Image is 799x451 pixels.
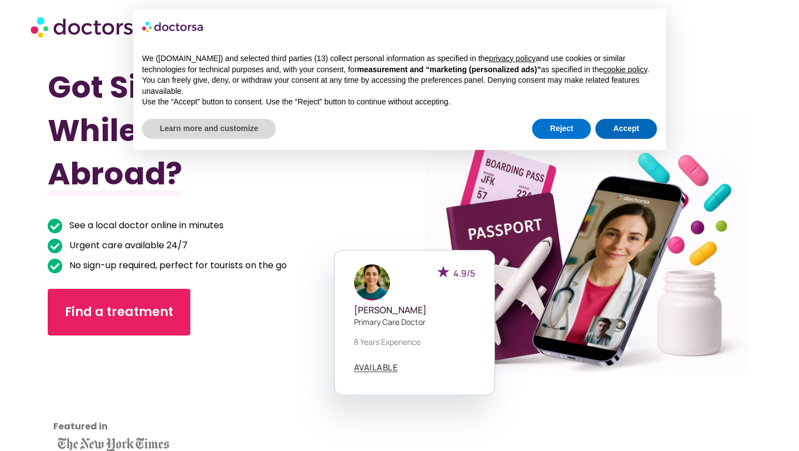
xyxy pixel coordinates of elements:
button: Reject [532,119,591,139]
span: No sign-up required, perfect for tourists on the go [67,258,287,273]
p: You can freely give, deny, or withdraw your consent at any time by accessing the preferences pane... [142,75,657,97]
button: Learn more and customize [142,119,276,139]
span: See a local doctor online in minutes [67,218,224,233]
span: 4.9/5 [453,267,475,279]
p: Primary care doctor [354,316,475,328]
p: 8 years experience [354,336,475,348]
h1: Got Sick While Traveling Abroad? [48,66,347,196]
p: We ([DOMAIN_NAME]) and selected third parties (13) collect personal information as specified in t... [142,53,657,75]
button: Accept [595,119,657,139]
h5: [PERSON_NAME] [354,305,475,315]
span: Urgent care available 24/7 [67,238,188,253]
a: cookie policy [603,65,647,74]
strong: measurement and “marketing (personalized ads)” [357,65,541,74]
span: Find a treatment [65,303,173,321]
iframe: Customer reviews powered by Trustpilot [53,352,153,435]
img: logo [142,18,204,36]
a: AVAILABLE [354,363,398,372]
p: Use the “Accept” button to consent. Use the “Reject” button to continue without accepting. [142,97,657,108]
strong: Featured in [53,420,108,433]
a: privacy policy [489,54,535,63]
a: Find a treatment [48,289,190,335]
span: AVAILABLE [354,363,398,372]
